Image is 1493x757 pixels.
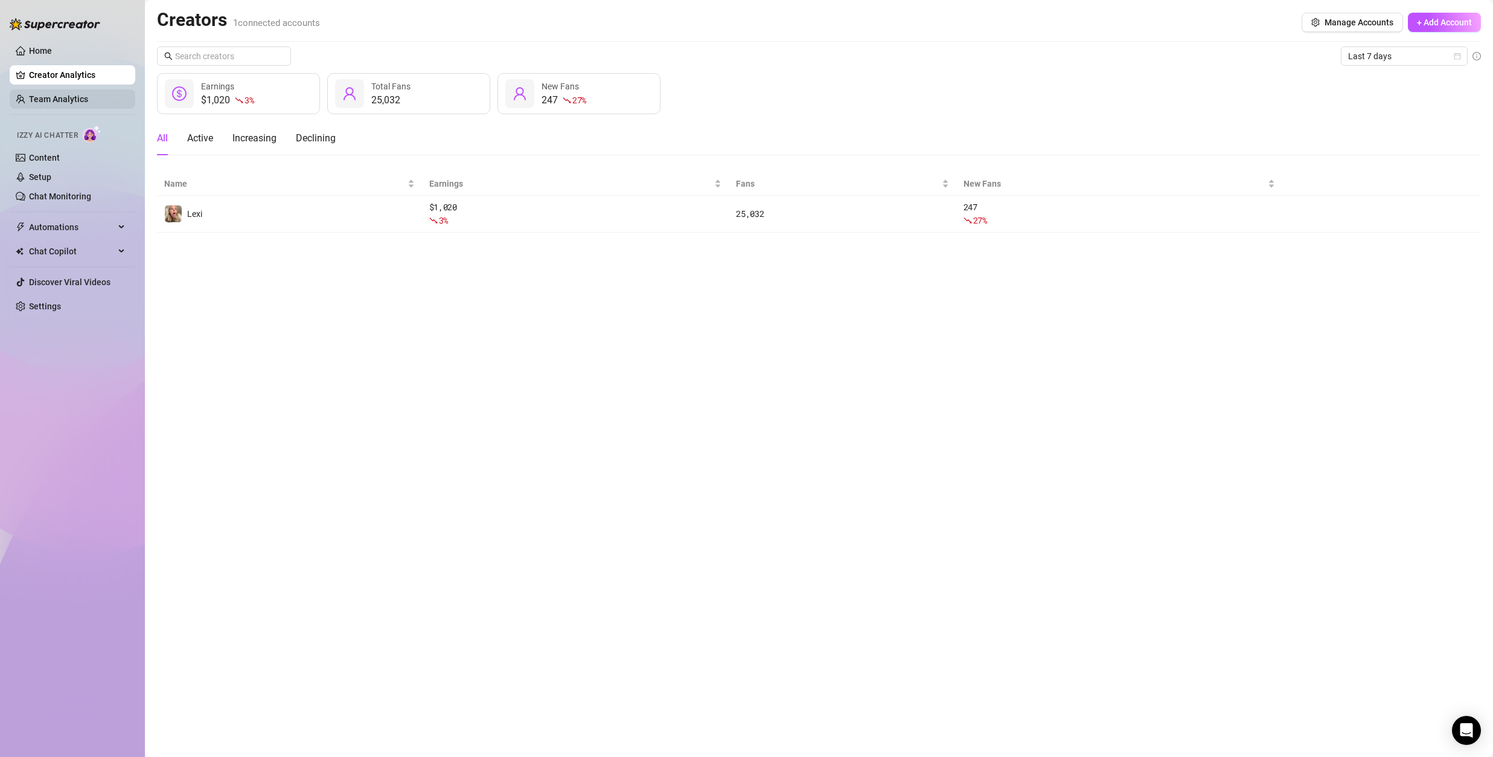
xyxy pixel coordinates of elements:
span: 3 % [245,94,254,106]
span: info-circle [1472,52,1481,60]
th: New Fans [956,172,1283,196]
span: Total Fans [371,82,411,91]
span: Lexi [187,209,202,219]
a: Team Analytics [29,94,88,104]
span: Name [164,177,405,190]
h2: Creators [157,8,320,31]
div: Increasing [232,131,277,146]
span: Earnings [429,177,712,190]
button: Manage Accounts [1302,13,1403,32]
a: Home [29,46,52,56]
div: 247 [964,201,1276,227]
span: Chat Copilot [29,242,115,261]
div: $1,020 [201,93,254,108]
div: Active [187,131,213,146]
div: Open Intercom Messenger [1452,716,1481,745]
input: Search creators [175,50,274,63]
span: Automations [29,217,115,237]
span: New Fans [542,82,579,91]
span: fall [235,96,243,105]
div: Declining [296,131,336,146]
span: fall [964,216,972,225]
a: Creator Analytics [29,65,126,85]
span: 27 % [973,214,987,226]
span: dollar-circle [172,86,187,101]
button: + Add Account [1408,13,1481,32]
span: + Add Account [1417,18,1472,27]
a: Settings [29,301,61,311]
span: 27 % [572,94,586,106]
span: user [513,86,527,101]
img: Lexi [165,205,182,222]
span: 3 % [439,214,448,226]
div: 25,032 [736,207,948,221]
div: 25,032 [371,93,411,108]
span: setting [1311,18,1320,27]
div: 247 [542,93,586,108]
span: Last 7 days [1348,47,1460,65]
span: search [164,52,173,60]
img: Chat Copilot [16,247,24,256]
span: Fans [736,177,939,190]
img: AI Chatter [83,125,101,143]
span: 1 connected accounts [233,18,320,28]
span: fall [429,216,438,225]
th: Earnings [422,172,729,196]
th: Name [157,172,422,196]
a: Content [29,153,60,163]
span: New Fans [964,177,1266,190]
span: user [342,86,357,101]
span: Manage Accounts [1325,18,1393,27]
img: logo-BBDzfeDw.svg [10,18,100,30]
th: Fans [729,172,956,196]
a: Setup [29,172,51,182]
div: $ 1,020 [429,201,722,227]
span: calendar [1454,53,1461,60]
span: Izzy AI Chatter [17,130,78,141]
a: Chat Monitoring [29,192,91,201]
span: fall [563,96,571,105]
span: thunderbolt [16,222,25,232]
span: Earnings [201,82,234,91]
a: Discover Viral Videos [29,277,110,287]
div: All [157,131,168,146]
